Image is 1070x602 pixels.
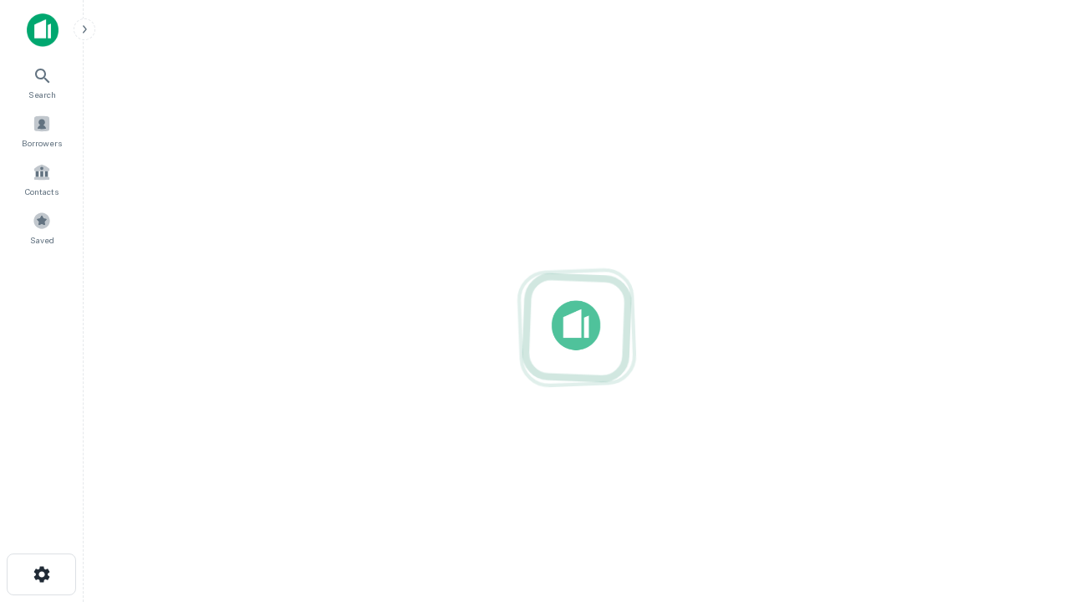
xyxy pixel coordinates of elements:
[27,13,59,47] img: capitalize-icon.png
[25,185,59,198] span: Contacts
[28,88,56,101] span: Search
[5,59,79,105] a: Search
[5,205,79,250] a: Saved
[22,136,62,150] span: Borrowers
[5,156,79,202] a: Contacts
[986,415,1070,495] iframe: Chat Widget
[5,108,79,153] a: Borrowers
[30,233,54,247] span: Saved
